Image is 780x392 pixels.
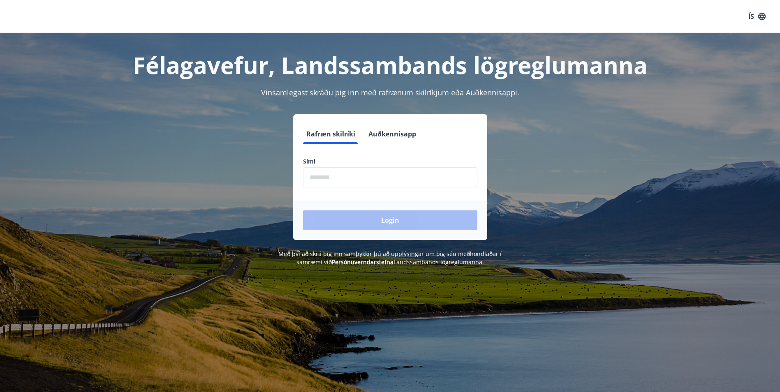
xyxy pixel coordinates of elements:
label: Sími [303,157,477,166]
button: Rafræn skilríki [303,124,359,144]
h1: Félagavefur, Landssambands lögreglumanna [104,49,676,81]
a: Persónuverndarstefna [332,258,393,266]
button: Auðkennisapp [365,124,419,144]
span: Með því að skrá þig inn samþykkir þú að upplýsingar um þig séu meðhöndlaðar í samræmi við Landssa... [278,250,502,266]
span: Vinsamlegast skráðu þig inn með rafrænum skilríkjum eða Auðkennisappi. [261,88,519,97]
button: ÍS [744,9,770,24]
